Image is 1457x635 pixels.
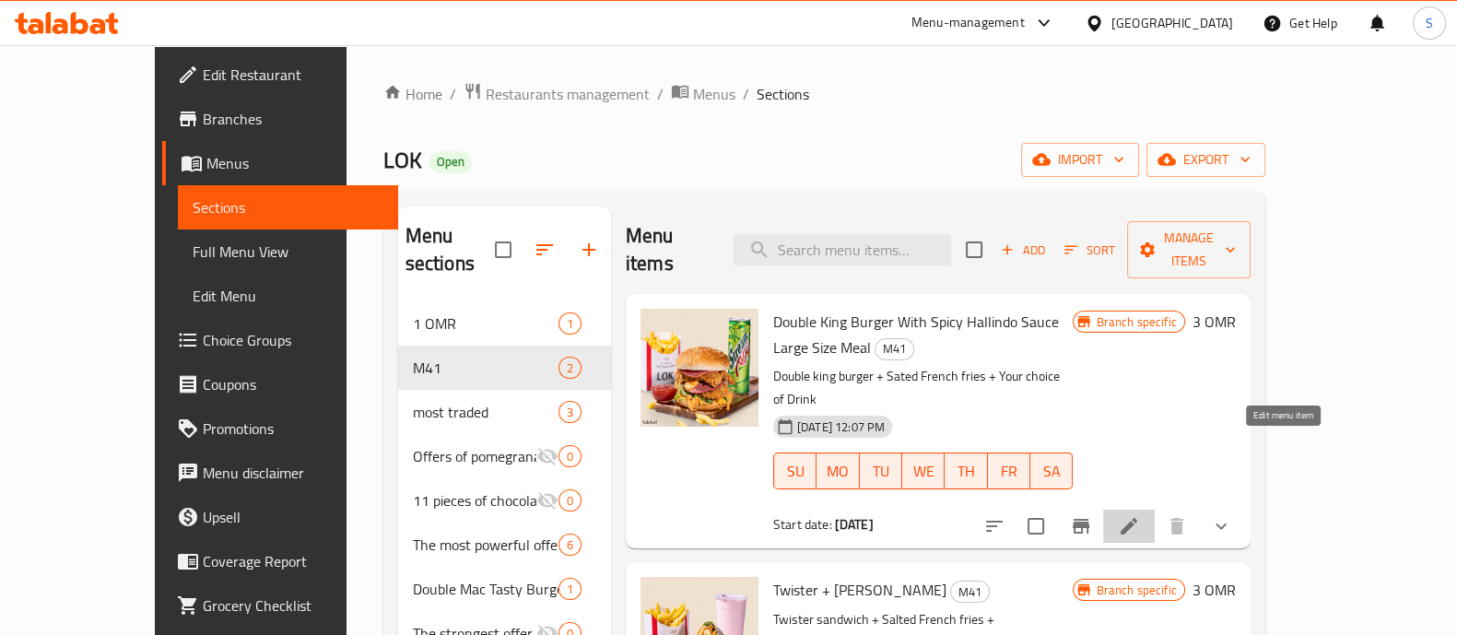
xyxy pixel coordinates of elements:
span: Sort items [1052,236,1127,265]
span: M41 [951,582,989,603]
h6: 3 OMR [1193,309,1236,335]
button: TU [860,453,902,489]
span: Choice Groups [203,329,383,351]
a: Menu disclaimer [162,451,398,495]
span: 2 [559,359,581,377]
button: Manage items [1127,221,1251,278]
div: 11 pieces of chocolate luqaimat0 [398,478,611,523]
span: 3 [559,404,581,421]
span: Twister + [PERSON_NAME] [773,576,946,604]
span: Select section [955,230,993,269]
li: / [657,83,664,105]
div: items [558,445,582,467]
span: import [1036,148,1124,171]
span: Coverage Report [203,550,383,572]
span: Branch specific [1088,313,1183,331]
span: Offers of pomegranate robe [413,445,536,467]
span: Select to update [1016,507,1055,546]
span: Manage items [1142,227,1236,273]
button: SU [773,453,817,489]
svg: Show Choices [1210,515,1232,537]
span: Sort [1064,240,1115,261]
p: Double king burger + Sated French fries + Your choice of Drink [773,365,1074,411]
b: [DATE] [835,512,874,536]
span: Menus [206,152,383,174]
div: items [558,489,582,512]
span: Start date: [773,512,832,536]
h6: 3 OMR [1193,577,1236,603]
span: FR [995,458,1023,485]
a: Branches [162,97,398,141]
a: Home [383,83,442,105]
span: 0 [559,448,581,465]
div: Open [429,151,472,173]
h2: Menu sections [405,222,495,277]
div: 1 OMR1 [398,301,611,346]
div: items [558,357,582,379]
span: S [1426,13,1433,33]
button: FR [988,453,1030,489]
div: The most powerful offer types of burgers large sizes do not miss the taste of 100% management of ... [413,534,558,556]
span: Coupons [203,373,383,395]
span: SU [781,458,809,485]
li: / [743,83,749,105]
svg: Inactive section [536,489,558,512]
span: Branch specific [1088,582,1183,599]
span: 1 OMR [413,312,558,335]
span: M41 [413,357,558,379]
span: Branches [203,108,383,130]
a: Upsell [162,495,398,539]
a: Coverage Report [162,539,398,583]
span: TH [952,458,980,485]
span: Open [429,154,472,170]
input: search [734,234,951,266]
div: Double Mac Tasty Burger, large size1 [398,567,611,611]
span: 1 [559,315,581,333]
span: Promotions [203,417,383,440]
button: Sort [1060,236,1120,265]
span: Upsell [203,506,383,528]
span: 6 [559,536,581,554]
span: SA [1038,458,1065,485]
nav: breadcrumb [383,82,1265,106]
span: Double Mac Tasty Burger, large size [413,578,558,600]
button: delete [1155,504,1199,548]
span: Grocery Checklist [203,594,383,617]
div: most traded [413,401,558,423]
span: WE [910,458,937,485]
a: Sections [178,185,398,229]
span: MO [824,458,852,485]
div: Offers of pomegranate robe0 [398,434,611,478]
a: Choice Groups [162,318,398,362]
div: items [558,312,582,335]
div: M41 [875,338,914,360]
button: TH [945,453,987,489]
span: TU [867,458,895,485]
button: SA [1030,453,1073,489]
span: Menus [693,83,735,105]
span: 11 pieces of chocolate luqaimat [413,489,536,512]
span: Sort sections [523,228,567,272]
button: show more [1199,504,1243,548]
span: Sections [193,196,383,218]
button: WE [902,453,945,489]
span: Add item [993,236,1052,265]
span: Edit Menu [193,285,383,307]
div: items [558,401,582,423]
span: Add [998,240,1048,261]
img: Double King Burger With Spicy Hallindo Sauce Large Size Meal [640,309,758,427]
a: Edit Menu [178,274,398,318]
div: most traded3 [398,390,611,434]
span: Sections [757,83,809,105]
span: Double King Burger With Spicy Hallindo Sauce Large Size Meal [773,308,1059,361]
svg: Inactive section [536,445,558,467]
span: Restaurants management [486,83,650,105]
div: [GEOGRAPHIC_DATA] [1111,13,1233,33]
a: Full Menu View [178,229,398,274]
span: M41 [875,338,913,359]
span: Full Menu View [193,241,383,263]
